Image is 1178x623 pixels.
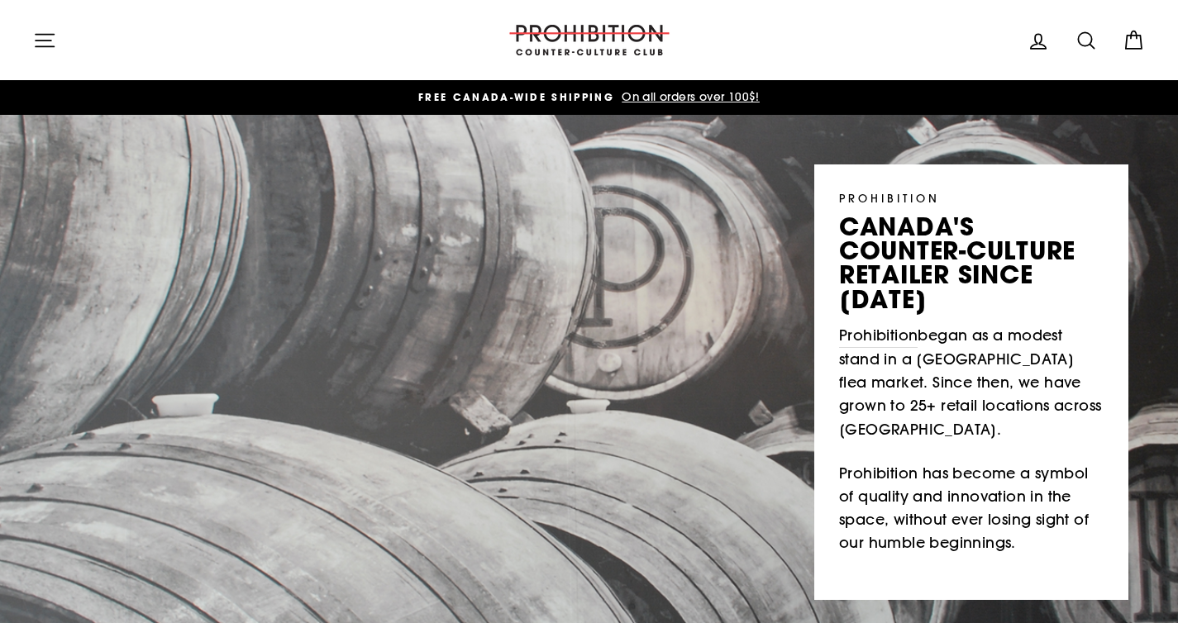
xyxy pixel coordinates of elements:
a: Prohibition [839,324,918,348]
span: FREE CANADA-WIDE SHIPPING [418,90,614,104]
p: began as a modest stand in a [GEOGRAPHIC_DATA] flea market. Since then, we have grown to 25+ reta... [839,324,1104,441]
a: FREE CANADA-WIDE SHIPPING On all orders over 100$! [37,88,1141,107]
img: PROHIBITION COUNTER-CULTURE CLUB [507,25,672,55]
p: PROHIBITION [839,189,1104,207]
p: canada's counter-culture retailer since [DATE] [839,215,1104,311]
span: On all orders over 100$! [618,89,760,104]
p: Prohibition has become a symbol of quality and innovation in the space, without ever losing sight... [839,462,1104,555]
